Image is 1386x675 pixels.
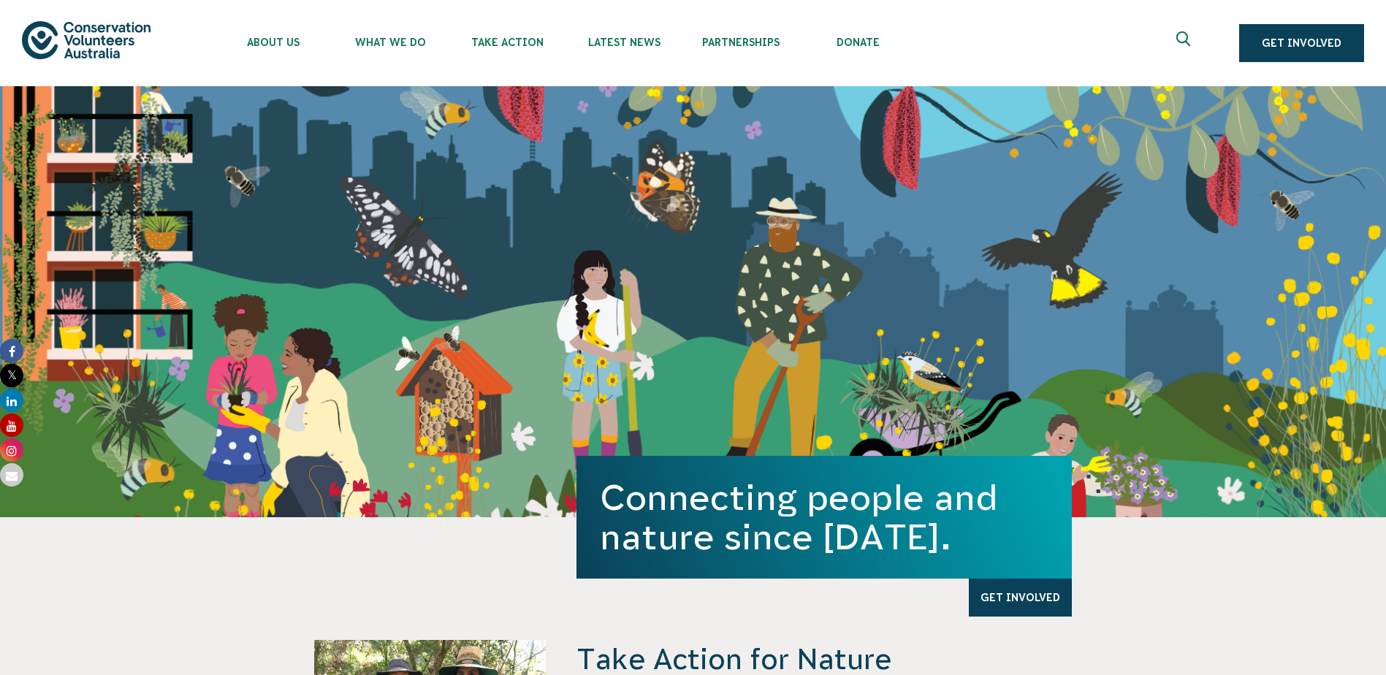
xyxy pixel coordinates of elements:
[215,37,332,48] span: About Us
[600,478,1048,557] h1: Connecting people and nature since [DATE].
[1176,31,1195,55] span: Expand search box
[969,579,1072,617] a: Get Involved
[566,37,682,48] span: Latest News
[799,37,916,48] span: Donate
[22,21,151,58] img: logo.svg
[1168,26,1203,61] button: Expand search box Close search box
[449,37,566,48] span: Take Action
[682,37,799,48] span: Partnerships
[332,37,449,48] span: What We Do
[1239,24,1364,62] a: Get Involved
